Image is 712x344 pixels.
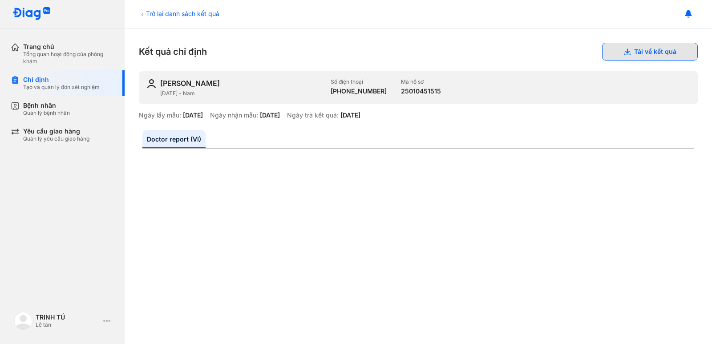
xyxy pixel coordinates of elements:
[602,43,698,61] button: Tải về kết quả
[160,78,220,88] div: [PERSON_NAME]
[12,7,51,21] img: logo
[139,43,698,61] div: Kết quả chỉ định
[14,312,32,330] img: logo
[23,51,114,65] div: Tổng quan hoạt động của phòng khám
[210,111,258,119] div: Ngày nhận mẫu:
[340,111,360,119] div: [DATE]
[331,78,387,85] div: Số điện thoại
[160,90,324,97] div: [DATE] - Nam
[287,111,339,119] div: Ngày trả kết quả:
[23,101,70,109] div: Bệnh nhân
[23,127,89,135] div: Yêu cầu giao hàng
[183,111,203,119] div: [DATE]
[23,76,100,84] div: Chỉ định
[139,111,181,119] div: Ngày lấy mẫu:
[146,78,157,89] img: user-icon
[23,84,100,91] div: Tạo và quản lý đơn xét nghiệm
[36,313,100,321] div: TRINH TÚ
[36,321,100,328] div: Lễ tân
[331,87,387,95] div: [PHONE_NUMBER]
[23,109,70,117] div: Quản lý bệnh nhân
[23,43,114,51] div: Trang chủ
[139,9,219,18] div: Trở lại danh sách kết quả
[142,130,206,148] a: Doctor report (VI)
[260,111,280,119] div: [DATE]
[401,87,441,95] div: 25010451515
[401,78,441,85] div: Mã hồ sơ
[23,135,89,142] div: Quản lý yêu cầu giao hàng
